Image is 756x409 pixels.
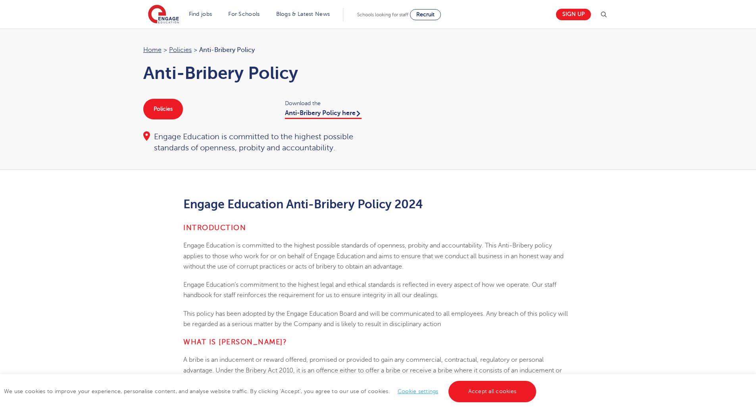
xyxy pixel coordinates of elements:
a: Anti-Bribery Policy here [285,109,362,119]
span: Download the [285,99,370,108]
span: > [164,46,167,54]
b: Introduction [183,224,246,232]
span: We use cookies to improve your experience, personalise content, and analyse website traffic. By c... [4,388,538,394]
span: > [194,46,197,54]
span: Anti-Bribery Policy [199,45,255,55]
h1: Anti-Bribery Policy [143,63,370,83]
a: Home [143,46,162,54]
b: What is [PERSON_NAME]? [183,338,287,346]
a: Find jobs [189,11,212,17]
strong: Engage Education Anti-Bribery Policy 2024 [183,198,423,211]
span: Recruit [416,12,435,17]
img: Engage Education [148,5,179,25]
a: Blogs & Latest News [276,11,330,17]
span: Engage Education’s commitment to the highest legal and ethical standards is reflected in every as... [183,281,556,299]
a: Policies [169,46,192,54]
a: Sign up [556,9,591,20]
nav: breadcrumb [143,45,370,55]
span: Schools looking for staff [357,12,408,17]
a: Cookie settings [398,388,439,394]
a: Accept all cookies [448,381,537,402]
a: Recruit [410,9,441,20]
a: For Schools [228,11,260,17]
span: Engage Education is committed to the highest possible standards of openness, probity and accounta... [183,242,564,270]
span: This policy has been adopted by the Engage Education Board and will be communicated to all employ... [183,310,568,328]
a: Policies [143,99,183,119]
span: A bribe is an inducement or reward offered, promised or provided to gain any commercial, contract... [183,356,562,395]
div: Engage Education is committed to the highest possible standards of openness, probity and accounta... [143,131,370,154]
